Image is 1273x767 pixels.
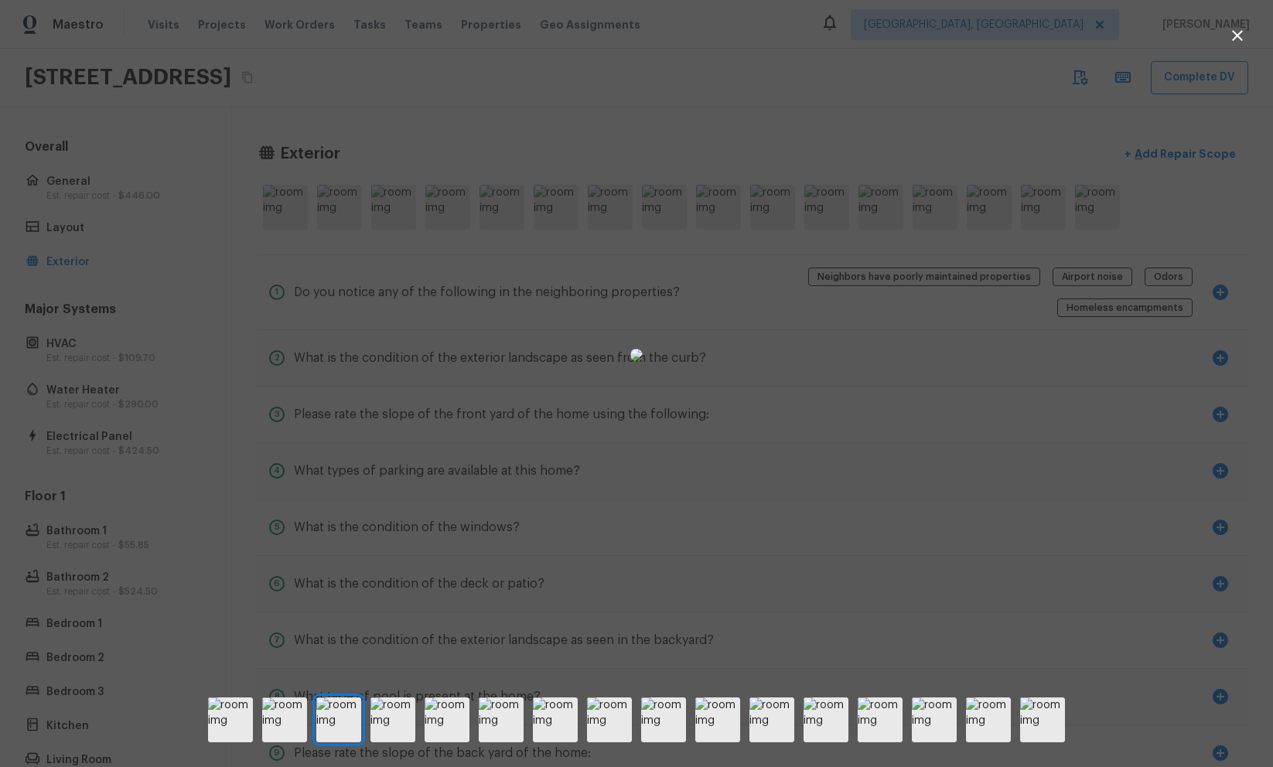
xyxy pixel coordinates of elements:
[370,697,415,742] img: room img
[804,697,848,742] img: room img
[587,697,632,742] img: room img
[912,697,957,742] img: room img
[749,697,794,742] img: room img
[858,697,903,742] img: room img
[208,697,253,742] img: room img
[262,697,307,742] img: room img
[641,697,686,742] img: room img
[1020,697,1065,742] img: room img
[966,697,1011,742] img: room img
[425,697,469,742] img: room img
[695,697,740,742] img: room img
[316,697,361,742] img: room img
[630,349,643,361] img: 1d539bf2-c3a0-4f5c-abec-e2b8b669970b.jpg
[479,697,524,742] img: room img
[533,697,578,742] img: room img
